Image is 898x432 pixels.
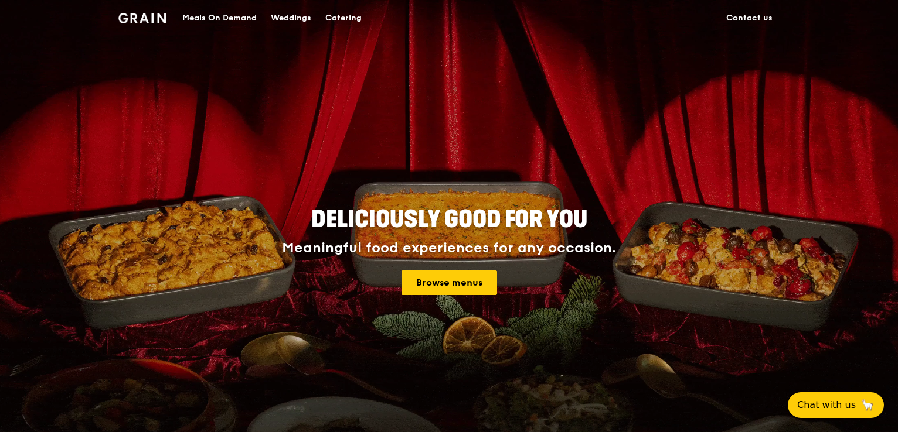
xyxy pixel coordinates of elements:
div: Weddings [271,1,311,36]
a: Contact us [719,1,780,36]
div: Meals On Demand [182,1,257,36]
a: Catering [318,1,369,36]
button: Chat with us🦙 [788,392,884,418]
span: Chat with us [797,398,856,412]
img: Grain [118,13,166,23]
span: 🦙 [860,398,875,412]
a: Browse menus [402,270,497,295]
span: Deliciously good for you [311,205,587,234]
div: Catering [325,1,362,36]
div: Meaningful food experiences for any occasion. [238,240,660,256]
a: Weddings [264,1,318,36]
